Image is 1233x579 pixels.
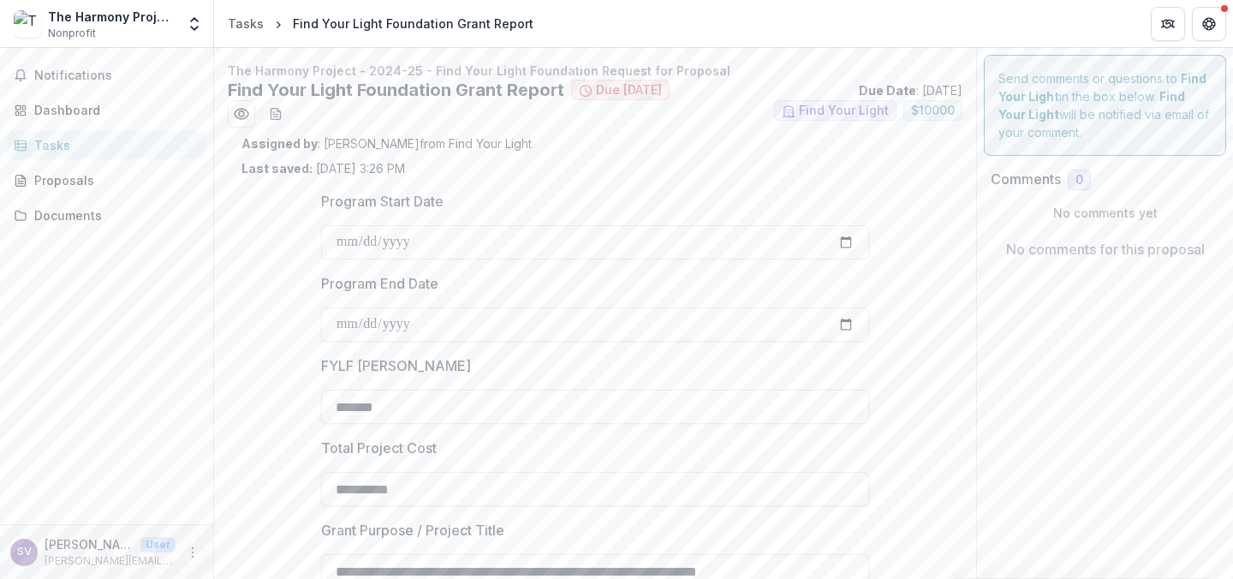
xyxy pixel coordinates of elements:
[228,100,255,128] button: Preview 9ea440a1-8cbc-43b5-a344-bdd08997257e.pdf
[7,166,206,194] a: Proposals
[262,100,289,128] button: download-word-button
[48,8,176,26] div: The Harmony Project
[293,15,533,33] div: Find Your Light Foundation Grant Report
[17,546,32,558] div: Sam Vasquez
[241,159,405,177] p: [DATE] 3:26 PM
[14,10,41,38] img: The Harmony Project
[34,136,193,154] div: Tasks
[859,83,916,98] strong: Due Date
[991,171,1061,188] h2: Comments
[241,136,318,151] strong: Assigned by
[1192,7,1226,41] button: Get Help
[221,11,271,36] a: Tasks
[984,55,1226,156] div: Send comments or questions to in the box below. will be notified via email of your comment.
[596,83,662,98] span: Due [DATE]
[859,81,962,99] p: : [DATE]
[228,15,264,33] div: Tasks
[228,62,962,80] p: The Harmony Project - 2024-25 - Find Your Light Foundation Request for Proposal
[48,26,96,41] span: Nonprofit
[321,520,504,540] p: Grant Purpose / Project Title
[45,535,134,553] p: [PERSON_NAME]
[7,131,206,159] a: Tasks
[34,101,193,119] div: Dashboard
[221,11,540,36] nav: breadcrumb
[7,62,206,89] button: Notifications
[321,438,437,458] p: Total Project Cost
[1151,7,1185,41] button: Partners
[241,161,313,176] strong: Last saved:
[7,96,206,124] a: Dashboard
[799,104,889,118] span: Find Your Light
[7,201,206,230] a: Documents
[182,542,203,563] button: More
[241,134,949,152] p: : [PERSON_NAME] from Find Your Light
[1075,173,1083,188] span: 0
[321,273,438,294] p: Program End Date
[34,69,200,83] span: Notifications
[182,7,206,41] button: Open entity switcher
[140,537,176,552] p: User
[321,355,471,376] p: FYLF [PERSON_NAME]
[321,191,444,212] p: Program Start Date
[34,206,193,224] div: Documents
[1006,239,1205,260] p: No comments for this proposal
[45,553,176,569] p: [PERSON_NAME][EMAIL_ADDRESS][DOMAIN_NAME]
[911,104,955,118] span: $ 10000
[34,171,193,189] div: Proposals
[991,204,1219,222] p: No comments yet
[228,80,564,100] h2: Find Your Light Foundation Grant Report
